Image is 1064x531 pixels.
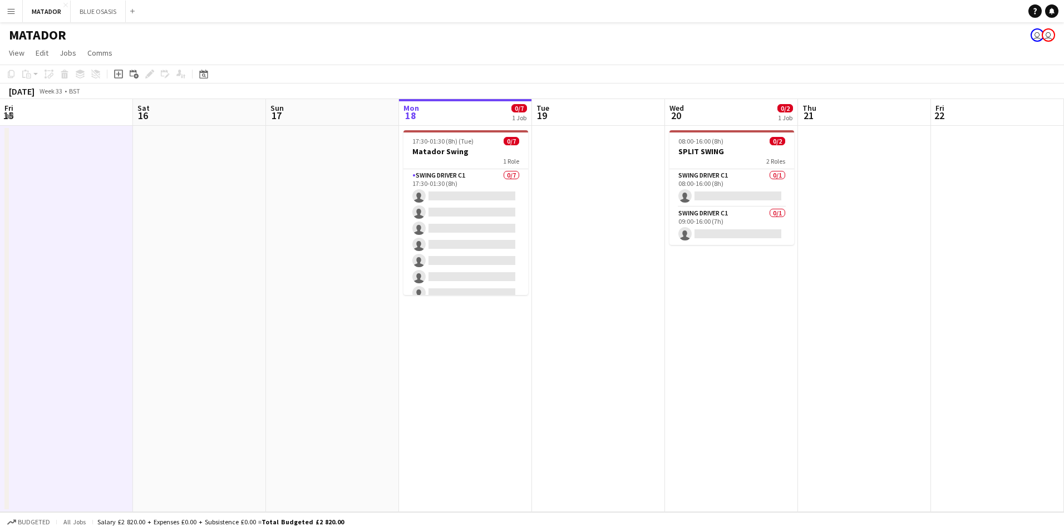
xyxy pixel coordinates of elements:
[777,104,793,112] span: 0/2
[503,157,519,165] span: 1 Role
[4,46,29,60] a: View
[6,516,52,528] button: Budgeted
[802,103,816,113] span: Thu
[770,137,785,145] span: 0/2
[935,103,944,113] span: Fri
[87,48,112,58] span: Comms
[9,27,66,43] h1: MATADOR
[669,169,794,207] app-card-role: Swing Driver C10/108:00-16:00 (8h)
[3,109,13,122] span: 15
[137,103,150,113] span: Sat
[402,109,419,122] span: 18
[669,130,794,245] app-job-card: 08:00-16:00 (8h)0/2SPLIT SWING2 RolesSwing Driver C10/108:00-16:00 (8h) Swing Driver C10/109:00-1...
[678,137,723,145] span: 08:00-16:00 (8h)
[1042,28,1055,42] app-user-avatar: bradley wheatley
[55,46,81,60] a: Jobs
[535,109,549,122] span: 19
[669,146,794,156] h3: SPLIT SWING
[669,207,794,245] app-card-role: Swing Driver C10/109:00-16:00 (7h)
[669,103,684,113] span: Wed
[31,46,53,60] a: Edit
[403,169,528,304] app-card-role: Swing Driver C10/717:30-01:30 (8h)
[97,518,344,526] div: Salary £2 820.00 + Expenses £0.00 + Subsistence £0.00 =
[403,103,419,113] span: Mon
[536,103,549,113] span: Tue
[23,1,71,22] button: MATADOR
[4,103,13,113] span: Fri
[766,157,785,165] span: 2 Roles
[412,137,474,145] span: 17:30-01:30 (8h) (Tue)
[1031,28,1044,42] app-user-avatar: Matthew Durden
[60,48,76,58] span: Jobs
[9,48,24,58] span: View
[511,104,527,112] span: 0/7
[136,109,150,122] span: 16
[71,1,126,22] button: BLUE OSASIS
[934,109,944,122] span: 22
[801,109,816,122] span: 21
[83,46,117,60] a: Comms
[69,87,80,95] div: BST
[668,109,684,122] span: 20
[36,48,48,58] span: Edit
[403,146,528,156] h3: Matador Swing
[262,518,344,526] span: Total Budgeted £2 820.00
[9,86,35,97] div: [DATE]
[504,137,519,145] span: 0/7
[61,518,88,526] span: All jobs
[269,109,284,122] span: 17
[778,114,792,122] div: 1 Job
[270,103,284,113] span: Sun
[37,87,65,95] span: Week 33
[403,130,528,295] app-job-card: 17:30-01:30 (8h) (Tue)0/7Matador Swing1 RoleSwing Driver C10/717:30-01:30 (8h)
[512,114,526,122] div: 1 Job
[18,518,50,526] span: Budgeted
